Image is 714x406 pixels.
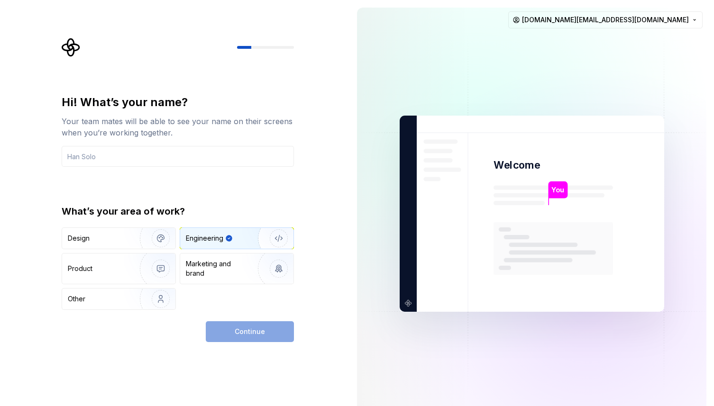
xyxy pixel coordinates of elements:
[68,264,92,273] div: Product
[508,11,703,28] button: [DOMAIN_NAME][EMAIL_ADDRESS][DOMAIN_NAME]
[62,38,81,57] svg: Supernova Logo
[522,15,689,25] span: [DOMAIN_NAME][EMAIL_ADDRESS][DOMAIN_NAME]
[62,146,294,167] input: Han Solo
[494,158,540,172] p: Welcome
[186,259,250,278] div: Marketing and brand
[62,205,294,218] div: What’s your area of work?
[68,294,85,304] div: Other
[62,116,294,138] div: Your team mates will be able to see your name on their screens when you’re working together.
[551,185,564,195] p: You
[68,234,90,243] div: Design
[186,234,223,243] div: Engineering
[62,95,294,110] div: Hi! What’s your name?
